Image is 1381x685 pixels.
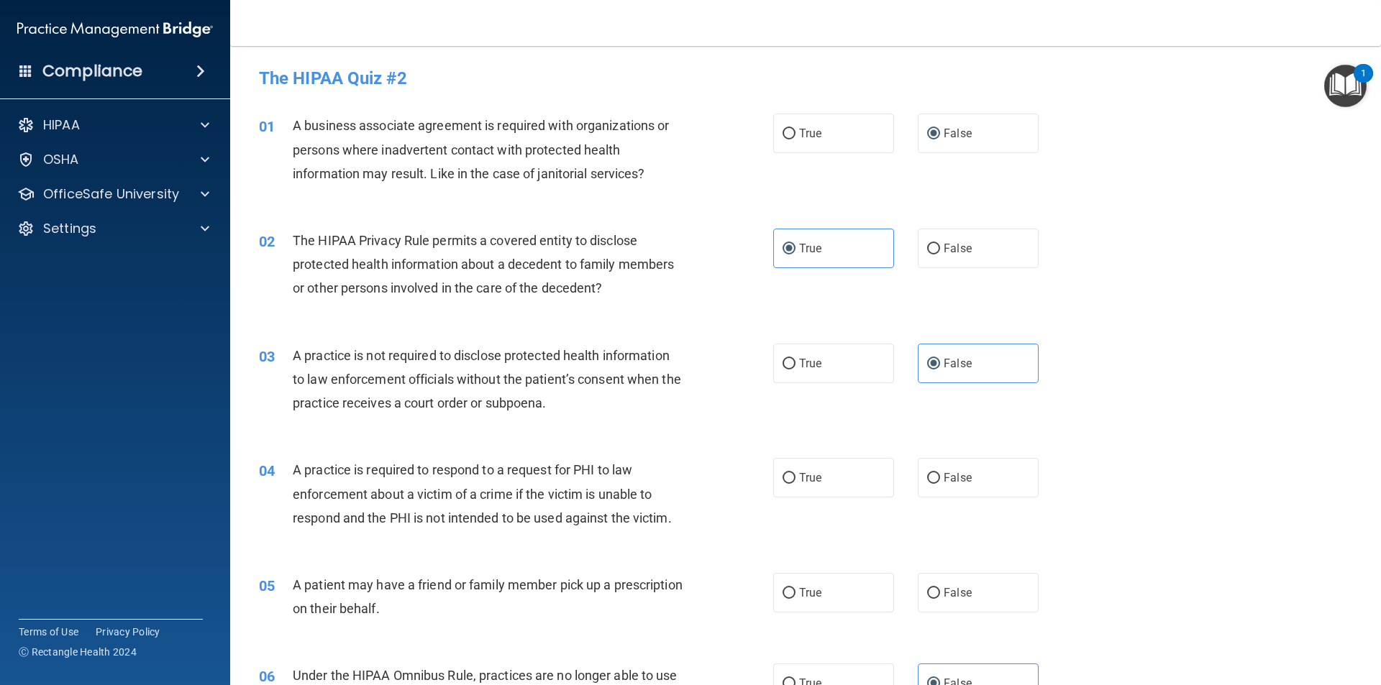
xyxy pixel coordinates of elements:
input: True [783,129,796,139]
a: OSHA [17,151,209,168]
span: 01 [259,118,275,135]
span: A practice is not required to disclose protected health information to law enforcement officials ... [293,348,681,410]
a: HIPAA [17,116,209,134]
span: 05 [259,577,275,594]
span: 04 [259,462,275,479]
img: PMB logo [17,15,213,44]
span: Ⓒ Rectangle Health 2024 [19,645,137,659]
span: False [944,127,972,140]
input: False [927,473,940,484]
input: False [927,359,940,369]
span: False [944,357,972,370]
input: True [783,244,796,254]
input: False [927,244,940,254]
span: A practice is required to respond to a request for PHI to law enforcement about a victim of a cri... [293,462,672,525]
input: True [783,588,796,599]
input: True [783,473,796,484]
span: False [944,471,972,484]
span: False [944,242,972,255]
span: A business associate agreement is required with organizations or persons where inadvertent contac... [293,118,669,180]
span: True [799,242,821,255]
p: Settings [43,220,96,237]
input: False [927,129,940,139]
span: True [799,586,821,599]
p: OSHA [43,151,79,168]
span: True [799,471,821,484]
span: 06 [259,668,275,685]
a: OfficeSafe University [17,185,209,203]
input: True [783,359,796,369]
span: 02 [259,233,275,250]
h4: The HIPAA Quiz #2 [259,69,1352,88]
span: 03 [259,348,275,365]
h4: Compliance [42,61,142,81]
div: 1 [1361,73,1366,92]
button: Open Resource Center, 1 new notification [1324,65,1367,107]
span: A patient may have a friend or family member pick up a prescription on their behalf. [293,577,683,616]
a: Privacy Policy [96,625,160,639]
span: True [799,127,821,140]
span: True [799,357,821,370]
p: OfficeSafe University [43,185,179,203]
iframe: Drift Widget Chat Controller [1309,586,1364,640]
span: False [944,586,972,599]
input: False [927,588,940,599]
p: HIPAA [43,116,80,134]
a: Settings [17,220,209,237]
span: The HIPAA Privacy Rule permits a covered entity to disclose protected health information about a ... [293,233,674,295]
a: Terms of Use [19,625,78,639]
